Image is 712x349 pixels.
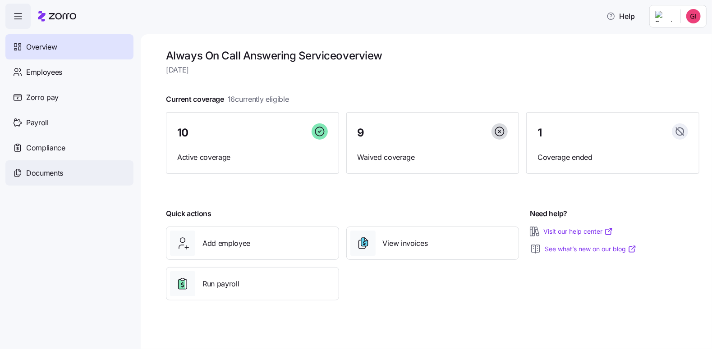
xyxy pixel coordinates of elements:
[5,110,133,135] a: Payroll
[166,64,699,76] span: [DATE]
[5,160,133,186] a: Documents
[202,238,250,249] span: Add employee
[26,41,57,53] span: Overview
[228,94,289,105] span: 16 currently eligible
[26,92,59,103] span: Zorro pay
[5,59,133,85] a: Employees
[606,11,635,22] span: Help
[5,34,133,59] a: Overview
[599,7,642,25] button: Help
[177,152,328,163] span: Active coverage
[166,208,211,219] span: Quick actions
[26,117,49,128] span: Payroll
[358,127,365,138] span: 9
[537,152,688,163] span: Coverage ended
[686,9,701,23] img: 4b78b8f35f4a6442e1d89d95ad3c6c9a
[383,238,428,249] span: View invoices
[5,85,133,110] a: Zorro pay
[26,67,62,78] span: Employees
[26,142,65,154] span: Compliance
[543,227,613,236] a: Visit our help center
[530,208,567,219] span: Need help?
[166,49,699,63] h1: Always On Call Answering Service overview
[358,152,508,163] span: Waived coverage
[202,278,239,290] span: Run payroll
[166,94,289,105] span: Current coverage
[655,11,673,22] img: Employer logo
[26,168,63,179] span: Documents
[537,127,542,138] span: 1
[545,245,637,254] a: See what’s new on our blog
[177,127,188,138] span: 10
[5,135,133,160] a: Compliance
